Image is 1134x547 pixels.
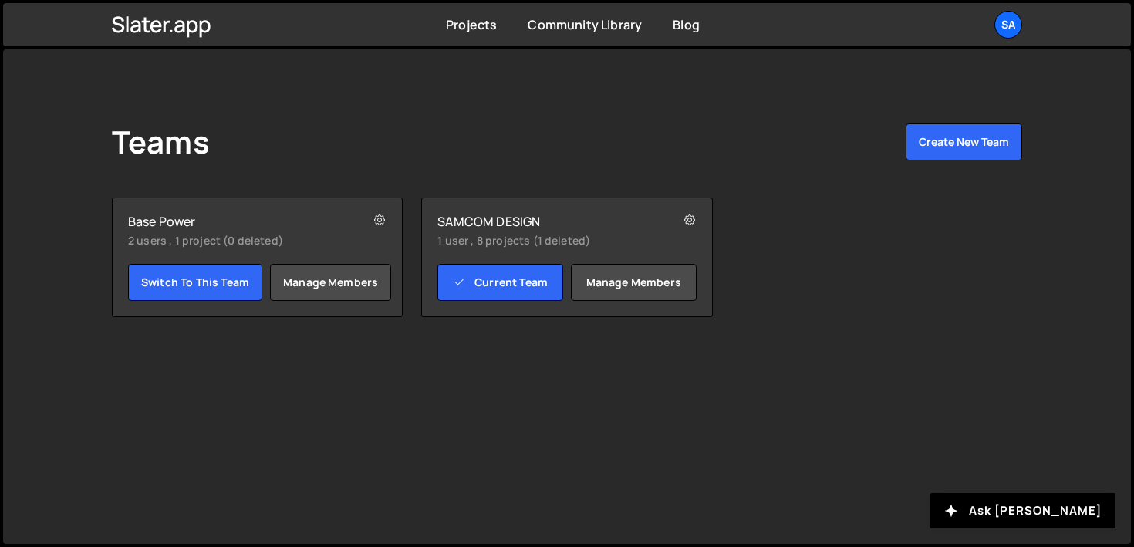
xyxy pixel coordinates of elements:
[128,233,340,248] small: 2 users , 1 project (0 deleted)
[930,493,1115,528] button: Ask [PERSON_NAME]
[128,264,262,301] a: Switch to this team
[437,264,563,301] a: Current Team
[906,123,1022,160] button: Create New Team
[128,214,340,229] h2: Base Power
[673,16,700,33] a: Blog
[112,123,210,160] h1: Teams
[528,16,642,33] a: Community Library
[270,264,391,301] a: Manage members
[437,214,650,229] h2: SAMCOM DESIGN
[994,11,1022,39] a: SA
[571,264,697,301] a: Manage members
[437,233,650,248] small: 1 user , 8 projects (1 deleted)
[446,16,497,33] a: Projects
